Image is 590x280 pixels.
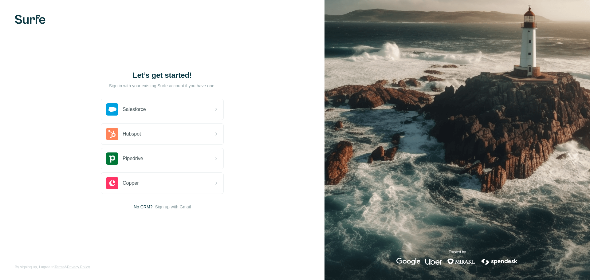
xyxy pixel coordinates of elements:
span: Pipedrive [123,155,143,162]
h1: Let’s get started! [101,70,224,80]
img: salesforce's logo [106,103,118,116]
span: Salesforce [123,106,146,113]
img: uber's logo [425,258,442,265]
span: Copper [123,179,139,187]
button: Sign up with Gmail [155,204,191,210]
img: spendesk's logo [480,258,518,265]
img: copper's logo [106,177,118,189]
img: google's logo [396,258,420,265]
span: Hubspot [123,130,141,138]
img: Surfe's logo [15,15,45,24]
img: pipedrive's logo [106,152,118,165]
p: Sign in with your existing Surfe account if you have one. [109,83,215,89]
img: hubspot's logo [106,128,118,140]
span: By signing up, I agree to & [15,264,90,270]
a: Terms [54,265,65,269]
span: No CRM? [134,204,152,210]
p: Trusted by [449,249,466,255]
a: Privacy Policy [67,265,90,269]
img: mirakl's logo [447,258,475,265]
